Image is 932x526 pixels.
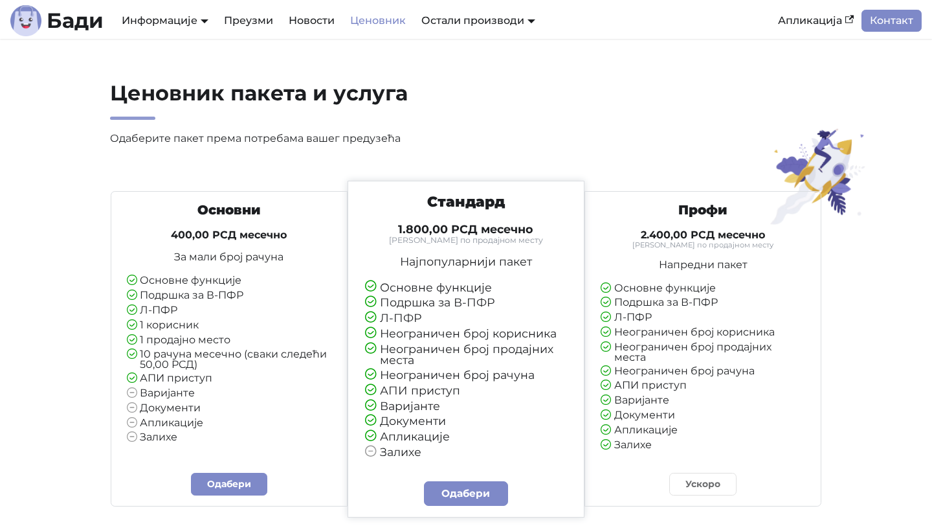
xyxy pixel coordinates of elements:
h3: Основни [127,202,332,218]
li: Апликације [365,431,567,443]
img: Лого [10,5,41,36]
li: Документи [601,410,806,422]
li: Основне функције [601,283,806,295]
a: Информације [122,14,208,27]
p: Напредни пакет [601,260,806,270]
li: Л-ПФР [601,312,806,324]
img: Ценовник пакета и услуга [762,128,874,225]
a: Апликација [770,10,861,32]
li: Подршка за В-ПФР [601,297,806,309]
h3: Стандард [365,193,567,211]
a: Преузми [216,10,281,32]
a: Одабери [424,481,508,506]
a: ЛогоБади [10,5,104,36]
li: Основне функције [127,275,332,287]
li: Залихе [127,432,332,444]
b: Бади [47,10,104,31]
li: Неограничен број продајних места [601,342,806,363]
li: Подршка за В-ПФР [365,297,567,309]
li: Л-ПФР [365,312,567,325]
li: Залихе [601,440,806,452]
p: Одаберите пакет према потребама вашег предузећа [110,130,588,147]
h3: Профи [601,202,806,218]
li: Л-ПФР [127,305,332,317]
li: Основне функције [365,282,567,294]
li: Неограничен број продајних места [365,343,567,366]
li: Варијанте [365,400,567,413]
small: [PERSON_NAME] по продајном месту [365,236,567,244]
li: 1 корисник [127,320,332,332]
li: АПИ приступ [127,373,332,385]
li: Неограничен број корисника [601,327,806,339]
li: Неограничен број рачуна [365,369,567,382]
h4: 2.400,00 РСД месечно [601,229,806,242]
li: Неограничен број корисника [365,328,567,340]
li: 10 рачуна месечно (сваки следећи 50,00 РСД) [127,349,332,370]
p: Најпопуларнији пакет [365,256,567,268]
a: Остали производи [421,14,535,27]
li: Неограничен број рачуна [601,366,806,378]
li: Варијанте [601,395,806,407]
small: [PERSON_NAME] по продајном месту [601,242,806,249]
li: Апликације [601,425,806,437]
li: Документи [365,415,567,428]
li: 1 продајно место [127,335,332,347]
li: АПИ приступ [365,385,567,397]
li: Залихе [365,446,567,459]
p: За мали број рачуна [127,252,332,262]
a: Контакт [861,10,922,32]
li: Документи [127,403,332,415]
h4: 400,00 РСД месечно [127,229,332,242]
li: Апликације [127,418,332,429]
h4: 1.800,00 РСД месечно [365,222,567,236]
a: Ценовник [342,10,414,32]
a: Одабери [191,473,267,496]
li: АПИ приступ [601,380,806,392]
li: Подршка за В-ПФР [127,290,332,302]
li: Варијанте [127,388,332,400]
a: Новости [281,10,342,32]
h2: Ценовник пакета и услуга [110,80,588,120]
